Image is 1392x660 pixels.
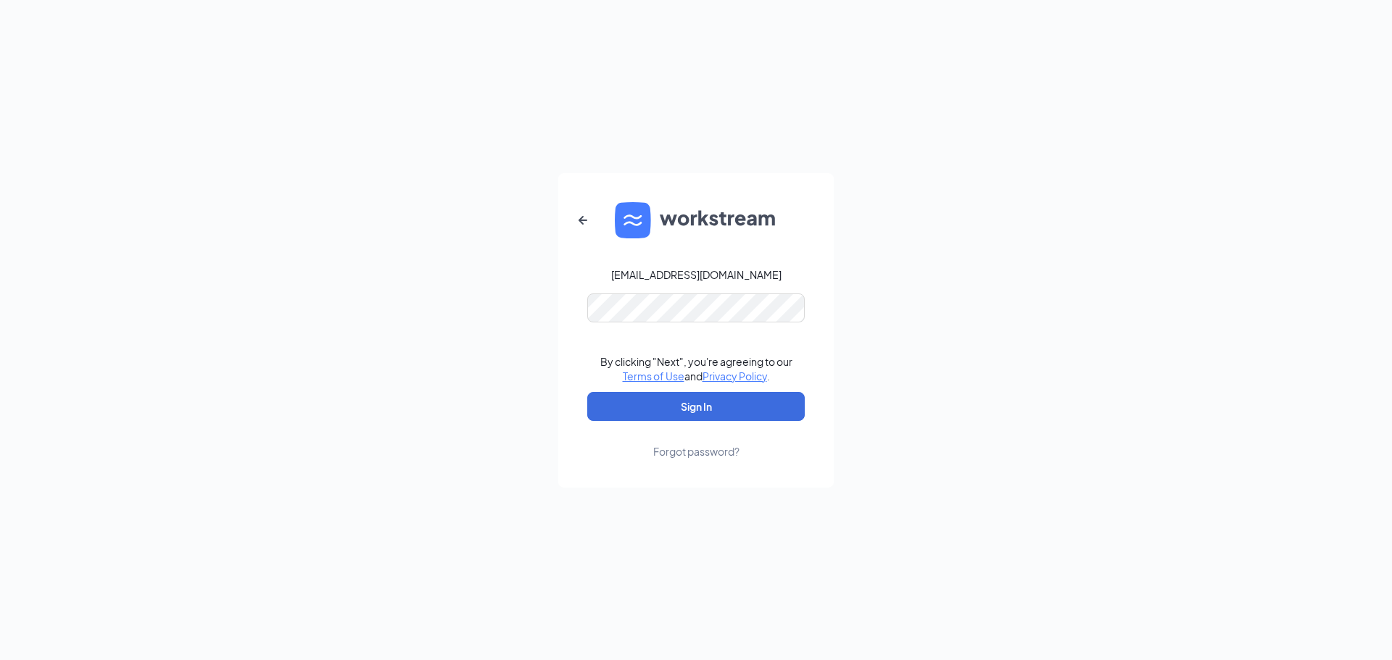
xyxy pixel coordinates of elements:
[623,369,684,383] a: Terms of Use
[611,267,782,282] div: [EMAIL_ADDRESS][DOMAIN_NAME]
[587,392,805,421] button: Sign In
[653,444,739,459] div: Forgot password?
[653,421,739,459] a: Forgot password?
[574,212,592,229] svg: ArrowLeftNew
[600,354,792,383] div: By clicking "Next", you're agreeing to our and .
[565,203,600,238] button: ArrowLeftNew
[703,369,767,383] a: Privacy Policy
[615,202,777,238] img: WS logo and Workstream text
